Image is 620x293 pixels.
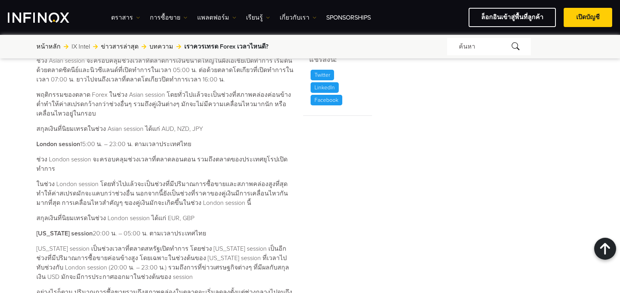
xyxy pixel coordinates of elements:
[93,44,98,49] img: arrow-right
[101,42,138,51] a: ข่าวสารล่าสุด
[311,70,334,80] p: Twitter
[309,82,340,93] a: LinkedIn
[149,42,173,51] a: บทความ
[564,8,612,27] a: เปิดบัญชี
[36,229,294,238] p: 20:00 น. – 05:00 น. ตามเวลาประเทศไทย
[36,155,294,174] p: ช่วง London session จะครอบคลุมช่วงเวลาที่ตลาดลอนดอน รวมถึงตลาดของประเทศยุโรปเปิดทำการ
[36,139,294,149] p: 15:00 น. – 23:00 น. ตามเวลาประเทศไทย
[311,95,342,105] p: Facebook
[36,179,294,208] p: ในช่วง London session โดยทั่วไปแล้วจะเป็นช่วงที่มีปริมาณการซื้อขายและสภาพคล่องสูงที่สุด ทำให้ค่าส...
[111,13,140,22] a: ตราสาร
[311,82,339,93] p: LinkedIn
[36,56,294,84] p: ช่วง Asian session จะครอบคลุมช่วงเวลาที่ตลาดการเงินขนาดใหญ่ในฝั่งเอเชียเปิดทำการ เริ่มต้นด้วยตลาด...
[36,42,61,51] a: หน้าหลัก
[36,244,294,282] p: [US_STATE] session เป็นช่วงเวลาที่ตลาดสหรัฐเปิดทำการ โดยช่วง [US_STATE] session เป็นอีกช่วงที่มีป...
[36,124,294,134] p: สกุลเงินที่นิยมเทรดในช่วง Asian session ได้แก่ AUD, NZD, JPY
[309,54,372,65] h5: แชร์สิ่งนี้:
[447,38,531,55] div: ค้นหา
[36,213,294,223] p: สกุลเงินที่นิยมเทรดในช่วง London session ได้แก่ EUR, GBP
[280,13,316,22] a: เกี่ยวกับเรา
[8,13,88,23] a: INFINOX Logo
[469,8,556,27] a: ล็อกอินเข้าสู่พื้นที่ลูกค้า
[72,42,90,51] a: IX Intel
[36,140,80,148] strong: London session
[309,95,344,105] a: Facebook
[142,44,146,49] img: arrow-right
[184,42,268,51] span: เราควรเทรด Forex เวลาไหนดี?
[197,13,236,22] a: แพลตฟอร์ม
[64,44,68,49] img: arrow-right
[246,13,270,22] a: เรียนรู้
[326,13,371,22] a: Sponsorships
[36,90,294,118] p: พฤติกรรมของตลาด Forex ในช่วง Asian session โดยทั่วไปแล้วจะเป็นช่วงที่สภาพคล่องค่อนข้างต่ำทำให้ค่า...
[150,13,187,22] a: การซื้อขาย
[309,70,336,80] a: Twitter
[176,44,181,49] img: arrow-right
[36,230,93,237] strong: [US_STATE] session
